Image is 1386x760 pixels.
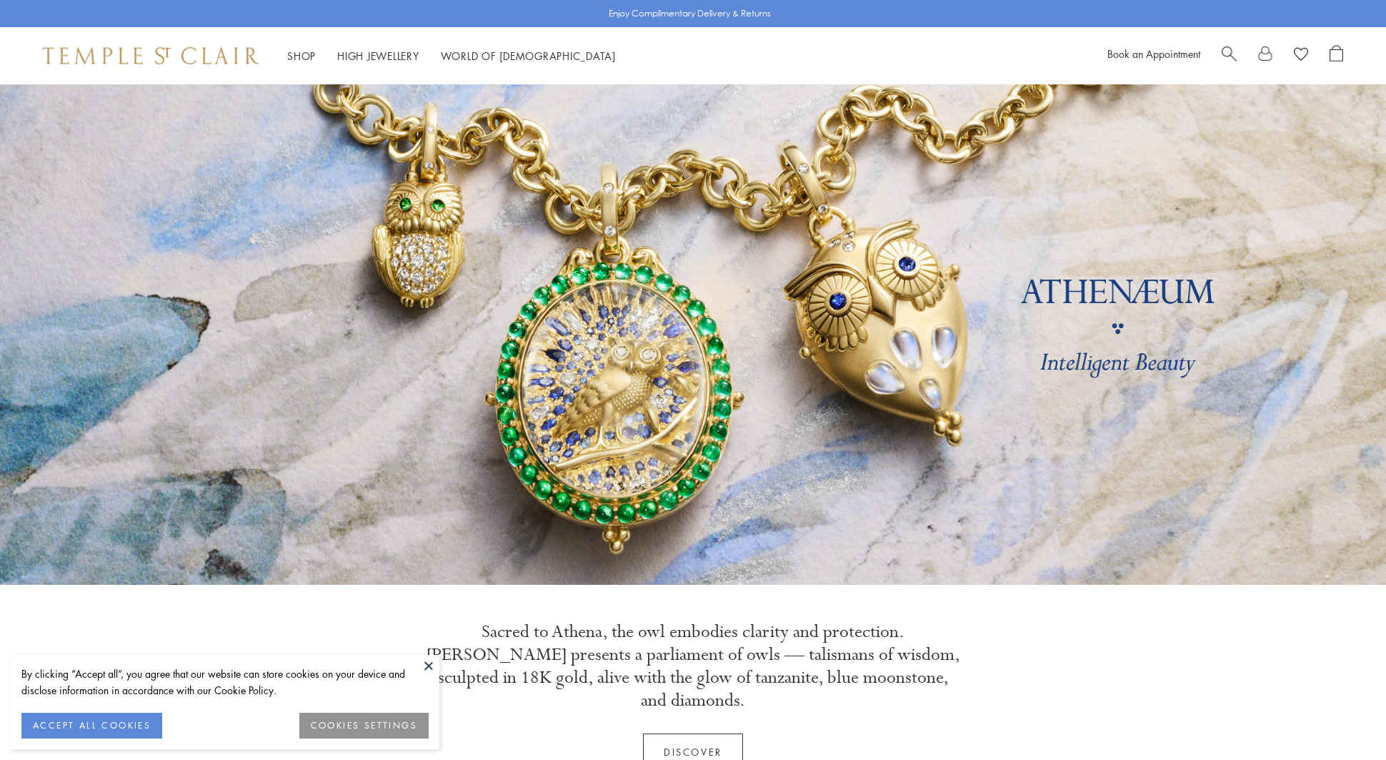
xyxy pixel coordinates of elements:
p: Enjoy Complimentary Delivery & Returns [609,6,771,21]
iframe: Gorgias live chat messenger [1315,693,1372,746]
nav: Main navigation [287,47,616,65]
button: COOKIES SETTINGS [299,713,429,739]
a: Book an Appointment [1107,46,1200,61]
a: Open Shopping Bag [1330,45,1343,66]
a: Search [1222,45,1237,66]
a: World of [DEMOGRAPHIC_DATA]World of [DEMOGRAPHIC_DATA] [441,49,616,63]
img: Temple St. Clair [43,47,259,64]
a: ShopShop [287,49,316,63]
a: View Wishlist [1294,45,1308,66]
div: By clicking “Accept all”, you agree that our website can store cookies on your device and disclos... [21,666,429,699]
p: Sacred to Athena, the owl embodies clarity and protection. [PERSON_NAME] presents a parliament of... [425,621,961,712]
a: High JewelleryHigh Jewellery [337,49,419,63]
button: ACCEPT ALL COOKIES [21,713,162,739]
